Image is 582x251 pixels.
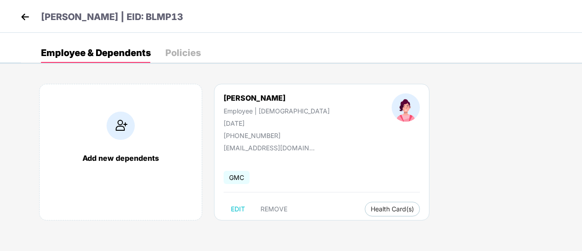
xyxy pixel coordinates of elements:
[224,107,330,115] div: Employee | [DEMOGRAPHIC_DATA]
[224,119,330,127] div: [DATE]
[49,154,193,163] div: Add new dependents
[224,93,330,102] div: [PERSON_NAME]
[107,112,135,140] img: addIcon
[41,10,183,24] p: [PERSON_NAME] | EID: BLMP13
[371,207,414,211] span: Health Card(s)
[18,10,32,24] img: back
[224,144,315,152] div: [EMAIL_ADDRESS][DOMAIN_NAME]
[392,93,420,122] img: profileImage
[224,202,252,216] button: EDIT
[224,171,250,184] span: GMC
[231,205,245,213] span: EDIT
[253,202,295,216] button: REMOVE
[41,48,151,57] div: Employee & Dependents
[224,132,330,139] div: [PHONE_NUMBER]
[365,202,420,216] button: Health Card(s)
[260,205,287,213] span: REMOVE
[165,48,201,57] div: Policies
